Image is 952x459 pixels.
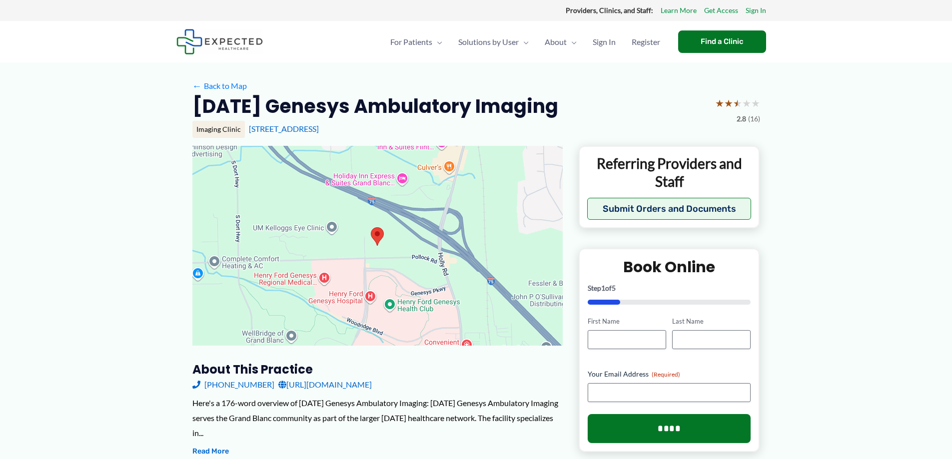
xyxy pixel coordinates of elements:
[715,94,724,112] span: ★
[545,24,567,59] span: About
[519,24,529,59] span: Menu Toggle
[249,124,319,133] a: [STREET_ADDRESS]
[737,112,746,125] span: 2.8
[632,24,660,59] span: Register
[733,94,742,112] span: ★
[748,112,760,125] span: (16)
[612,284,616,292] span: 5
[450,24,537,59] a: Solutions by UserMenu Toggle
[192,81,202,90] span: ←
[192,396,563,440] div: Here's a 176-word overview of [DATE] Genesys Ambulatory Imaging: [DATE] Genesys Ambulatory Imagin...
[458,24,519,59] span: Solutions by User
[278,377,372,392] a: [URL][DOMAIN_NAME]
[432,24,442,59] span: Menu Toggle
[724,94,733,112] span: ★
[601,284,605,292] span: 1
[192,377,274,392] a: [PHONE_NUMBER]
[382,24,450,59] a: For PatientsMenu Toggle
[382,24,668,59] nav: Primary Site Navigation
[672,317,751,326] label: Last Name
[192,362,563,377] h3: About this practice
[678,30,766,53] a: Find a Clinic
[746,4,766,17] a: Sign In
[567,24,577,59] span: Menu Toggle
[588,285,751,292] p: Step of
[751,94,760,112] span: ★
[537,24,585,59] a: AboutMenu Toggle
[588,317,666,326] label: First Name
[192,446,229,458] button: Read More
[587,154,752,191] p: Referring Providers and Staff
[192,121,245,138] div: Imaging Clinic
[585,24,624,59] a: Sign In
[390,24,432,59] span: For Patients
[704,4,738,17] a: Get Access
[593,24,616,59] span: Sign In
[661,4,697,17] a: Learn More
[192,94,558,118] h2: [DATE] Genesys Ambulatory Imaging
[588,257,751,277] h2: Book Online
[587,198,752,220] button: Submit Orders and Documents
[566,6,653,14] strong: Providers, Clinics, and Staff:
[588,369,751,379] label: Your Email Address
[742,94,751,112] span: ★
[192,78,247,93] a: ←Back to Map
[624,24,668,59] a: Register
[652,371,680,378] span: (Required)
[176,29,263,54] img: Expected Healthcare Logo - side, dark font, small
